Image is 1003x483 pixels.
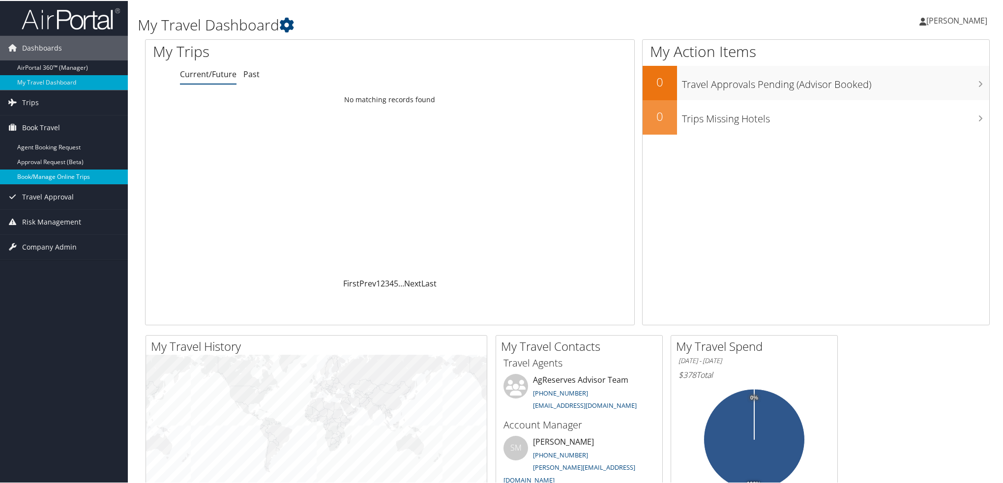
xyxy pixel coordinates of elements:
[22,35,62,59] span: Dashboards
[676,337,837,354] h2: My Travel Spend
[682,106,989,125] h3: Trips Missing Hotels
[243,68,260,79] a: Past
[678,369,696,379] span: $378
[381,277,385,288] a: 2
[503,355,655,369] h3: Travel Agents
[22,184,74,208] span: Travel Approval
[153,40,423,61] h1: My Trips
[394,277,398,288] a: 5
[22,209,81,233] span: Risk Management
[533,400,637,409] a: [EMAIL_ADDRESS][DOMAIN_NAME]
[503,435,528,459] div: SM
[678,369,830,379] h6: Total
[359,277,376,288] a: Prev
[180,68,236,79] a: Current/Future
[682,72,989,90] h3: Travel Approvals Pending (Advisor Booked)
[138,14,710,34] h1: My Travel Dashboard
[643,107,677,124] h2: 0
[533,388,588,397] a: [PHONE_NUMBER]
[533,450,588,458] a: [PHONE_NUMBER]
[146,90,634,108] td: No matching records found
[22,6,120,29] img: airportal-logo.png
[385,277,389,288] a: 3
[421,277,437,288] a: Last
[643,99,989,134] a: 0Trips Missing Hotels
[343,277,359,288] a: First
[22,89,39,114] span: Trips
[389,277,394,288] a: 4
[926,14,987,25] span: [PERSON_NAME]
[151,337,487,354] h2: My Travel History
[376,277,381,288] a: 1
[678,355,830,365] h6: [DATE] - [DATE]
[22,234,77,258] span: Company Admin
[398,277,404,288] span: …
[643,73,677,89] h2: 0
[501,337,662,354] h2: My Travel Contacts
[919,5,997,34] a: [PERSON_NAME]
[643,40,989,61] h1: My Action Items
[503,417,655,431] h3: Account Manager
[643,65,989,99] a: 0Travel Approvals Pending (Advisor Booked)
[750,394,758,400] tspan: 0%
[22,114,60,139] span: Book Travel
[499,373,660,413] li: AgReserves Advisor Team
[404,277,421,288] a: Next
